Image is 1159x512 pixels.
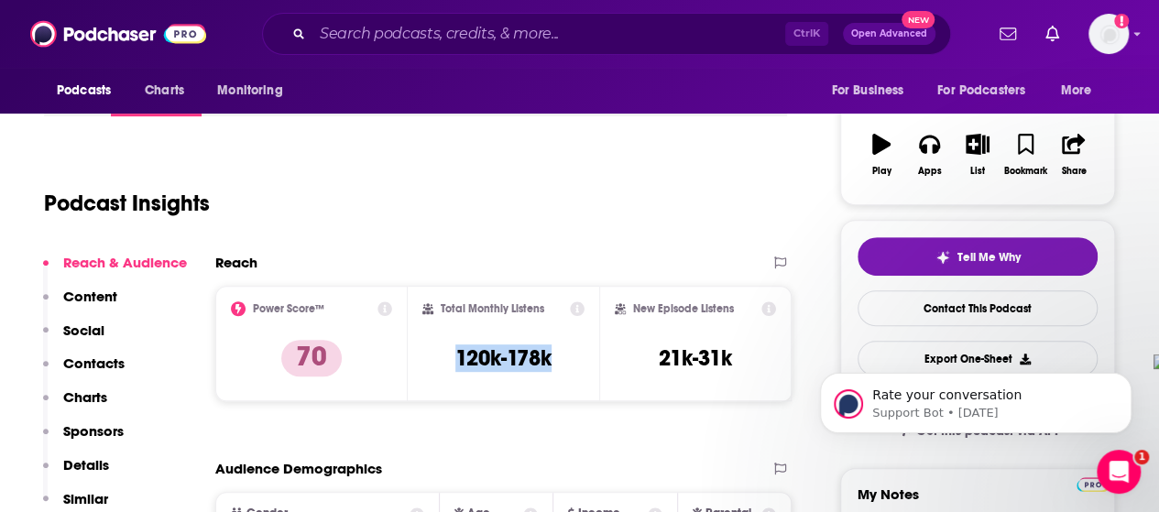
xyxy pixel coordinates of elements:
[1114,14,1129,28] svg: Add a profile image
[1061,166,1086,177] div: Share
[43,321,104,355] button: Social
[1050,122,1098,188] button: Share
[905,122,953,188] button: Apps
[281,340,342,376] p: 70
[633,302,734,315] h2: New Episode Listens
[57,78,111,103] span: Podcasts
[1077,474,1109,492] a: Pro website
[1097,450,1141,494] iframe: Intercom live chat
[1061,78,1092,103] span: More
[1004,166,1047,177] div: Bookmark
[30,16,206,51] img: Podchaser - Follow, Share and Rate Podcasts
[785,22,828,46] span: Ctrl K
[1134,450,1149,464] span: 1
[63,321,104,339] p: Social
[44,73,135,108] button: open menu
[215,460,382,477] h2: Audience Demographics
[63,422,124,440] p: Sponsors
[43,354,125,388] button: Contacts
[902,11,935,28] span: New
[63,288,117,305] p: Content
[831,78,903,103] span: For Business
[1077,477,1109,492] img: Podchaser Pro
[204,73,306,108] button: open menu
[1038,18,1066,49] a: Show notifications dropdown
[1088,14,1129,54] img: User Profile
[1048,73,1115,108] button: open menu
[918,166,942,177] div: Apps
[1088,14,1129,54] button: Show profile menu
[43,288,117,321] button: Content
[44,190,210,217] h1: Podcast Insights
[1001,122,1049,188] button: Bookmark
[63,490,108,507] p: Similar
[63,388,107,406] p: Charts
[954,122,1001,188] button: List
[992,18,1023,49] a: Show notifications dropdown
[793,334,1159,463] iframe: Intercom notifications message
[957,250,1021,265] span: Tell Me Why
[455,344,552,372] h3: 120k-178k
[851,29,927,38] span: Open Advanced
[253,302,324,315] h2: Power Score™
[312,19,785,49] input: Search podcasts, credits, & more...
[262,13,951,55] div: Search podcasts, credits, & more...
[1088,14,1129,54] span: Logged in as amandawoods
[441,302,544,315] h2: Total Monthly Listens
[43,456,109,490] button: Details
[935,250,950,265] img: tell me why sparkle
[872,166,891,177] div: Play
[858,122,905,188] button: Play
[63,354,125,372] p: Contacts
[43,422,124,456] button: Sponsors
[858,290,1098,326] a: Contact This Podcast
[215,254,257,271] h2: Reach
[858,237,1098,276] button: tell me why sparkleTell Me Why
[925,73,1052,108] button: open menu
[843,23,935,45] button: Open AdvancedNew
[133,73,195,108] a: Charts
[937,78,1025,103] span: For Podcasters
[43,254,187,288] button: Reach & Audience
[970,166,985,177] div: List
[217,78,282,103] span: Monitoring
[63,456,109,474] p: Details
[63,254,187,271] p: Reach & Audience
[145,78,184,103] span: Charts
[818,73,926,108] button: open menu
[43,388,107,422] button: Charts
[659,344,732,372] h3: 21k-31k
